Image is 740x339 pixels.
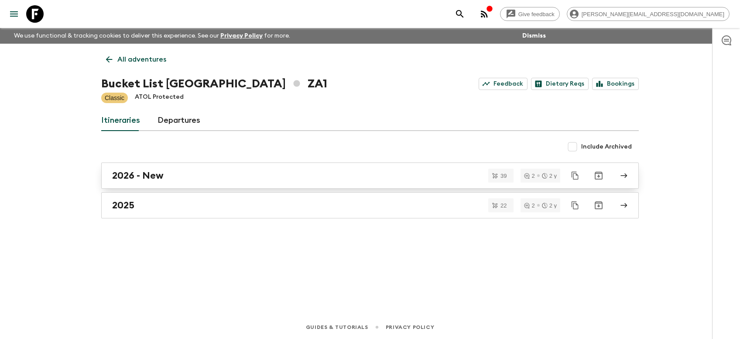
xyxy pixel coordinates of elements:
button: Duplicate [567,197,583,213]
a: Give feedback [500,7,560,21]
button: Archive [590,197,607,214]
p: We use functional & tracking cookies to deliver this experience. See our for more. [10,28,294,44]
a: Feedback [479,78,528,90]
a: Departures [158,110,200,131]
a: All adventures [101,51,171,68]
button: search adventures [451,5,469,23]
button: Duplicate [567,168,583,183]
a: Bookings [592,78,639,90]
span: 39 [495,173,512,179]
div: 2 y [542,203,557,208]
button: menu [5,5,23,23]
a: Privacy Policy [220,33,263,39]
span: [PERSON_NAME][EMAIL_ADDRESS][DOMAIN_NAME] [577,11,729,17]
div: 2 [524,173,534,179]
button: Archive [590,167,607,184]
a: Privacy Policy [386,322,434,332]
p: All adventures [117,54,166,65]
div: [PERSON_NAME][EMAIL_ADDRESS][DOMAIN_NAME] [567,7,730,21]
p: Classic [105,93,124,102]
h2: 2025 [112,200,134,211]
p: ATOL Protected [135,93,184,103]
a: Itineraries [101,110,140,131]
a: 2025 [101,192,639,218]
a: 2026 - New [101,163,639,189]
div: 2 y [542,173,557,179]
span: 22 [495,203,512,208]
span: Give feedback [514,11,559,17]
a: Dietary Reqs [531,78,589,90]
h1: Bucket List [GEOGRAPHIC_DATA] ZA1 [101,75,327,93]
button: Dismiss [520,30,548,42]
div: 2 [524,203,534,208]
a: Guides & Tutorials [306,322,368,332]
span: Include Archived [581,142,632,151]
h2: 2026 - New [112,170,164,181]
